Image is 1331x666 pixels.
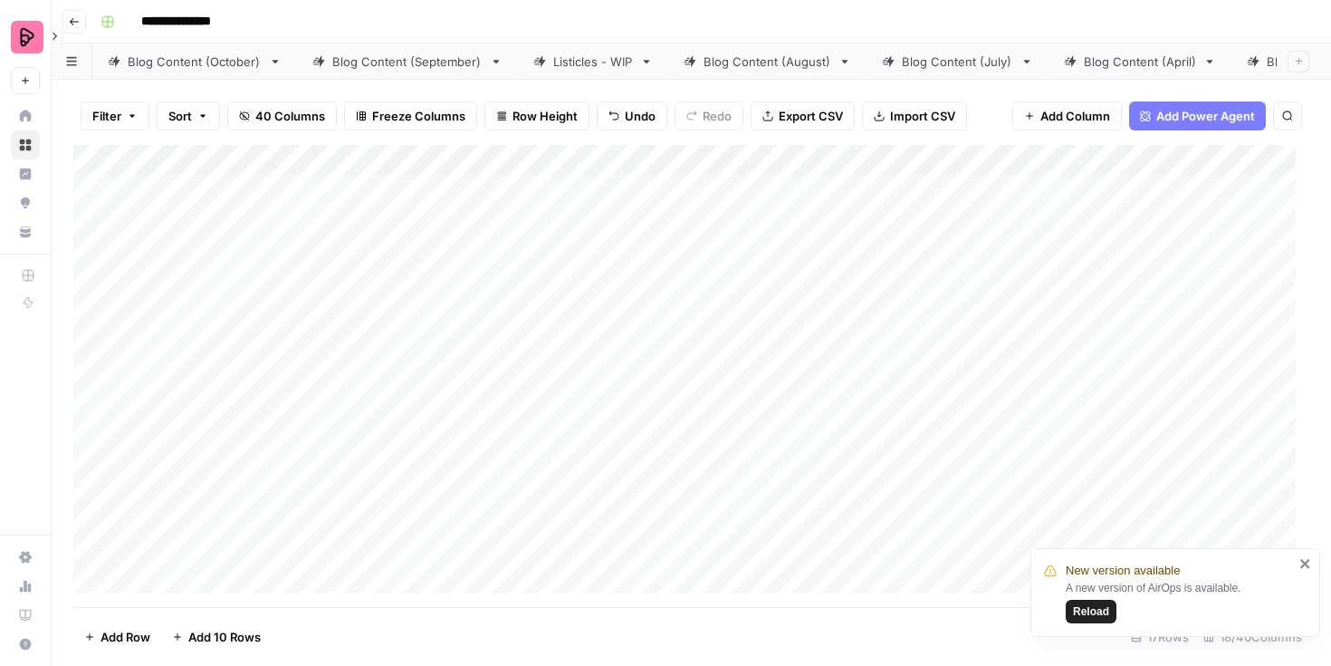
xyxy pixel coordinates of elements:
[1066,600,1116,623] button: Reload
[518,43,668,80] a: Listicles - WIP
[332,53,483,71] div: Blog Content (September)
[11,217,40,246] a: Your Data
[1040,107,1110,125] span: Add Column
[157,101,220,130] button: Sort
[1156,107,1255,125] span: Add Power Agent
[188,628,261,646] span: Add 10 Rows
[1073,603,1109,620] span: Reload
[11,543,40,572] a: Settings
[484,101,589,130] button: Row Height
[11,601,40,630] a: Learning Hub
[11,159,40,188] a: Insights
[92,107,121,125] span: Filter
[11,188,40,217] a: Opportunities
[372,107,465,125] span: Freeze Columns
[92,43,297,80] a: Blog Content (October)
[1066,562,1180,580] span: New version available
[11,130,40,159] a: Browse
[1084,53,1196,71] div: Blog Content (April)
[11,14,40,60] button: Workspace: Preply
[512,107,578,125] span: Row Height
[1196,623,1309,652] div: 18/40 Columns
[703,107,732,125] span: Redo
[101,628,150,646] span: Add Row
[862,101,967,130] button: Import CSV
[73,623,161,652] button: Add Row
[1066,580,1294,623] div: A new version of AirOps is available.
[297,43,518,80] a: Blog Content (September)
[675,101,743,130] button: Redo
[11,572,40,601] a: Usage
[128,53,262,71] div: Blog Content (October)
[255,107,325,125] span: 40 Columns
[227,101,337,130] button: 40 Columns
[344,101,477,130] button: Freeze Columns
[161,623,272,652] button: Add 10 Rows
[597,101,667,130] button: Undo
[779,107,843,125] span: Export CSV
[867,43,1049,80] a: Blog Content (July)
[902,53,1013,71] div: Blog Content (July)
[81,101,149,130] button: Filter
[704,53,831,71] div: Blog Content (August)
[751,101,855,130] button: Export CSV
[11,101,40,130] a: Home
[625,107,656,125] span: Undo
[1049,43,1231,80] a: Blog Content (April)
[1129,101,1266,130] button: Add Power Agent
[1299,556,1312,571] button: close
[168,107,192,125] span: Sort
[553,53,633,71] div: Listicles - WIP
[668,43,867,80] a: Blog Content (August)
[1124,623,1196,652] div: 17 Rows
[11,21,43,53] img: Preply Logo
[1012,101,1122,130] button: Add Column
[11,630,40,659] button: Help + Support
[890,107,955,125] span: Import CSV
